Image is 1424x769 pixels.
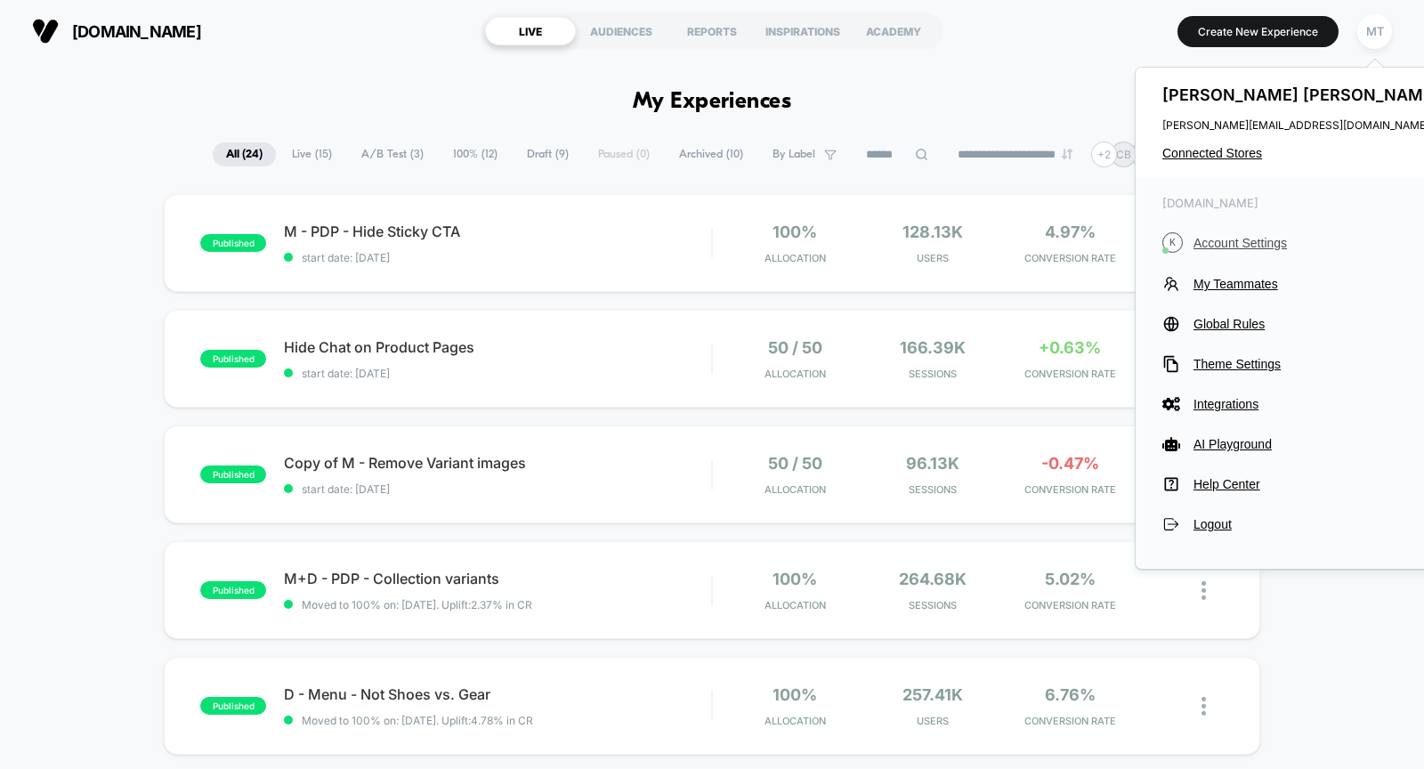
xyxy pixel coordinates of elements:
span: 50 / 50 [768,454,822,473]
span: [DOMAIN_NAME] [72,22,201,41]
span: Users [868,715,997,727]
span: D - Menu - Not Shoes vs. Gear [284,685,711,703]
span: 100% [773,223,817,241]
span: 128.13k [902,223,963,241]
img: Visually logo [32,18,59,45]
span: 257.41k [902,685,963,704]
span: Draft ( 9 ) [514,142,582,166]
span: Hide Chat on Product Pages [284,338,711,356]
span: CONVERSION RATE [1006,599,1135,611]
p: CB [1116,148,1131,161]
span: 96.13k [906,454,959,473]
span: published [200,581,266,599]
span: Allocation [765,715,826,727]
button: MT [1352,13,1397,50]
span: 100% ( 12 ) [440,142,511,166]
i: K [1162,232,1183,253]
div: + 2 [1091,142,1117,167]
span: +0.63% [1039,338,1101,357]
span: published [200,350,266,368]
span: 166.39k [900,338,966,357]
span: Sessions [868,599,997,611]
span: CONVERSION RATE [1006,368,1135,380]
span: Sessions [868,368,997,380]
span: Moved to 100% on: [DATE] . Uplift: 2.37% in CR [302,598,532,611]
span: 100% [773,570,817,588]
button: Create New Experience [1177,16,1339,47]
span: Allocation [765,483,826,496]
span: start date: [DATE] [284,251,711,264]
span: Moved to 100% on: [DATE] . Uplift: 4.78% in CR [302,714,533,727]
span: start date: [DATE] [284,482,711,496]
img: end [1062,149,1072,159]
span: A/B Test ( 3 ) [348,142,437,166]
h1: My Experiences [633,89,792,115]
span: Allocation [765,368,826,380]
span: Users [868,252,997,264]
span: 5.02% [1045,570,1096,588]
div: AUDIENCES [576,17,667,45]
span: -0.47% [1041,454,1099,473]
span: start date: [DATE] [284,367,711,380]
span: 264.68k [899,570,967,588]
span: 100% [773,685,817,704]
span: M+D - PDP - Collection variants [284,570,711,587]
img: close [1201,581,1206,600]
span: Sessions [868,483,997,496]
button: [DOMAIN_NAME] [27,17,206,45]
span: published [200,234,266,252]
span: CONVERSION RATE [1006,715,1135,727]
span: published [200,465,266,483]
span: 6.76% [1045,685,1096,704]
img: close [1201,697,1206,716]
span: Allocation [765,599,826,611]
div: MT [1357,14,1392,49]
div: INSPIRATIONS [757,17,848,45]
span: Copy of M - Remove Variant images [284,454,711,472]
span: Allocation [765,252,826,264]
div: REPORTS [667,17,757,45]
span: By Label [773,148,815,161]
span: 4.97% [1045,223,1096,241]
span: CONVERSION RATE [1006,483,1135,496]
span: published [200,697,266,715]
span: Live ( 15 ) [279,142,345,166]
div: ACADEMY [848,17,939,45]
span: CONVERSION RATE [1006,252,1135,264]
span: All ( 24 ) [213,142,276,166]
span: 50 / 50 [768,338,822,357]
span: M - PDP - Hide Sticky CTA [284,223,711,240]
span: Archived ( 10 ) [666,142,756,166]
div: LIVE [485,17,576,45]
